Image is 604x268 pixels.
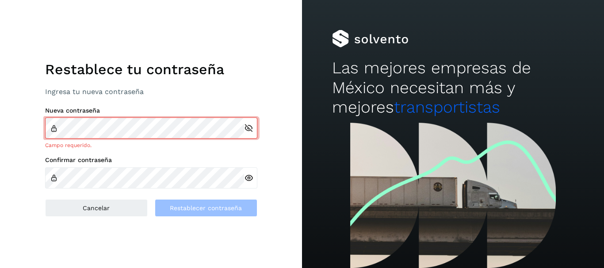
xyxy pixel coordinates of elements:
[45,141,257,149] div: Campo requerido.
[45,156,257,164] label: Confirmar contraseña
[332,58,573,117] h2: Las mejores empresas de México necesitan más y mejores
[45,199,148,217] button: Cancelar
[394,98,500,117] span: transportistas
[45,107,257,114] label: Nueva contraseña
[155,199,257,217] button: Restablecer contraseña
[170,205,242,211] span: Restablecer contraseña
[45,87,257,96] p: Ingresa tu nueva contraseña
[83,205,110,211] span: Cancelar
[45,61,257,78] h1: Restablece tu contraseña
